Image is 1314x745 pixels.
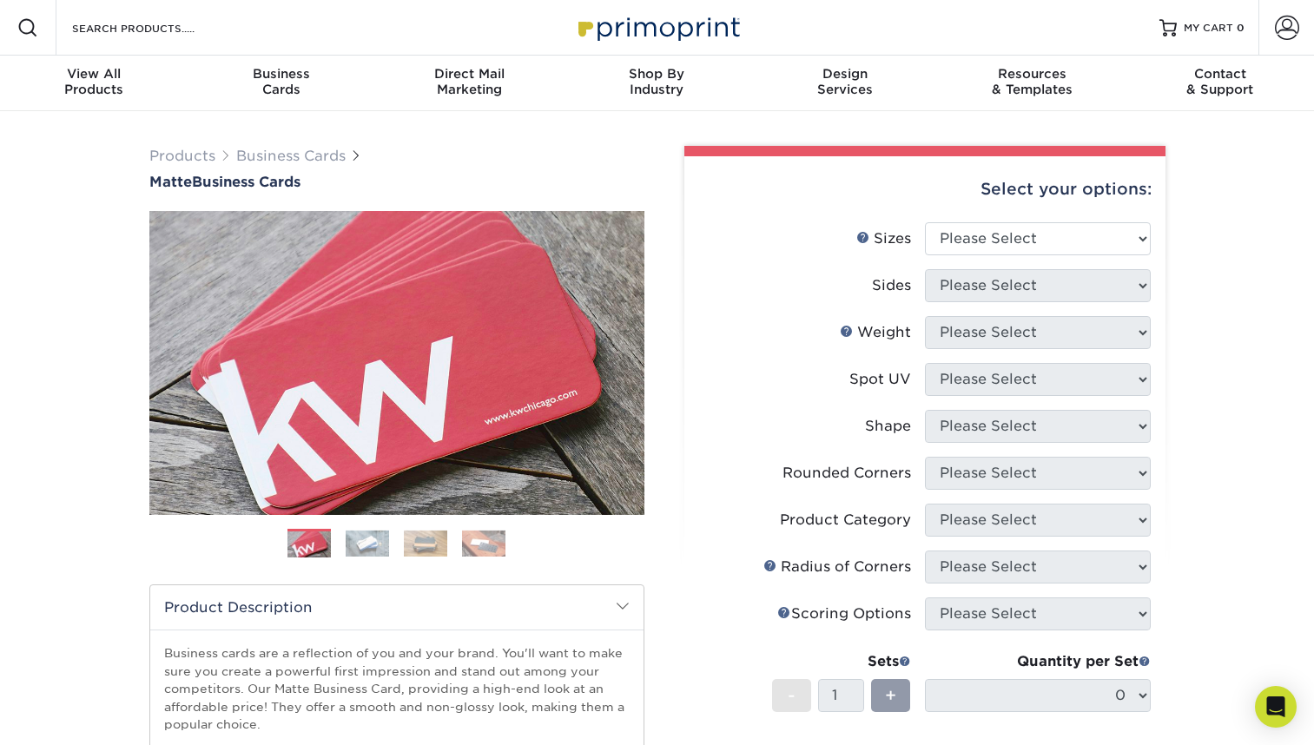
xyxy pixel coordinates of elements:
[1126,56,1314,111] a: Contact& Support
[856,228,911,249] div: Sizes
[1126,66,1314,97] div: & Support
[563,66,750,97] div: Industry
[772,651,911,672] div: Sets
[849,369,911,390] div: Spot UV
[885,682,896,709] span: +
[149,174,644,190] h1: Business Cards
[840,322,911,343] div: Weight
[777,603,911,624] div: Scoring Options
[188,66,375,97] div: Cards
[763,557,911,577] div: Radius of Corners
[925,651,1151,672] div: Quantity per Set
[236,148,346,164] a: Business Cards
[149,115,644,610] img: Matte 01
[1126,66,1314,82] span: Contact
[150,585,644,630] h2: Product Description
[563,66,750,82] span: Shop By
[788,682,796,709] span: -
[375,66,563,97] div: Marketing
[571,9,744,46] img: Primoprint
[149,148,215,164] a: Products
[375,56,563,111] a: Direct MailMarketing
[70,17,240,38] input: SEARCH PRODUCTS.....
[287,523,331,566] img: Business Cards 01
[563,56,750,111] a: Shop ByIndustry
[939,66,1126,82] span: Resources
[346,531,389,557] img: Business Cards 02
[404,531,447,557] img: Business Cards 03
[149,174,192,190] span: Matte
[1237,22,1245,34] span: 0
[462,531,505,557] img: Business Cards 04
[865,416,911,437] div: Shape
[782,463,911,484] div: Rounded Corners
[939,56,1126,111] a: Resources& Templates
[188,66,375,82] span: Business
[780,510,911,531] div: Product Category
[375,66,563,82] span: Direct Mail
[939,66,1126,97] div: & Templates
[751,56,939,111] a: DesignServices
[1184,21,1233,36] span: MY CART
[751,66,939,97] div: Services
[149,174,644,190] a: MatteBusiness Cards
[1255,686,1297,728] div: Open Intercom Messenger
[751,66,939,82] span: Design
[872,275,911,296] div: Sides
[188,56,375,111] a: BusinessCards
[698,156,1152,222] div: Select your options:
